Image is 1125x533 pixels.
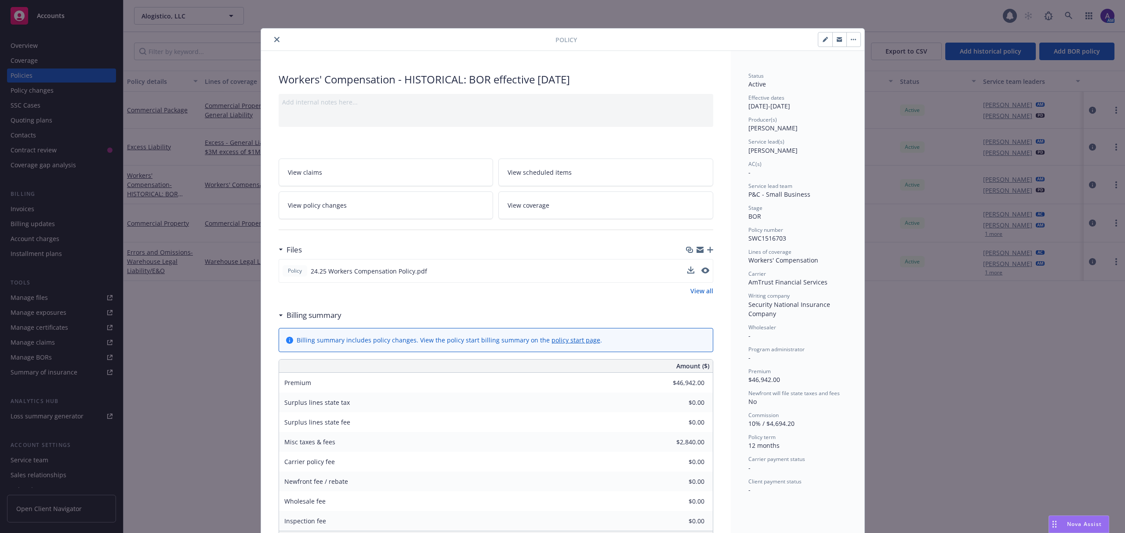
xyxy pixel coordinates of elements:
span: Premium [284,378,311,387]
span: [PERSON_NAME] [748,124,798,132]
span: Policy [555,35,577,44]
span: 12 months [748,441,780,450]
span: Misc taxes & fees [284,438,335,446]
span: Wholesale fee [284,497,326,505]
input: 0.00 [653,455,710,468]
span: Carrier payment status [748,455,805,463]
div: Billing summary includes policy changes. View the policy start billing summary on the . [297,335,602,345]
span: View policy changes [288,201,347,210]
div: [DATE] - [DATE] [748,94,847,111]
span: Policy term [748,433,776,441]
span: Policy number [748,226,783,234]
span: No [748,397,757,406]
span: Newfront fee / rebate [284,477,348,486]
span: AmTrust Financial Services [748,278,827,286]
a: View scheduled items [498,158,713,186]
span: - [748,464,751,472]
span: - [748,353,751,362]
span: - [748,486,751,494]
span: View claims [288,168,322,177]
span: Nova Assist [1067,520,1102,528]
span: Client payment status [748,478,802,485]
span: Status [748,72,764,79]
span: Newfront will file state taxes and fees [748,389,840,397]
span: P&C - Small Business [748,190,810,198]
span: Commission [748,411,779,419]
span: Effective dates [748,94,784,101]
h3: Billing summary [287,310,341,321]
span: Inspection fee [284,517,326,525]
a: View all [690,286,713,295]
a: policy start page [552,336,600,344]
div: Workers' Compensation - HISTORICAL: BOR effective [DATE] [279,72,713,87]
span: Surplus lines state tax [284,398,350,407]
span: - [748,168,751,176]
input: 0.00 [653,475,710,488]
span: SWC1516703 [748,234,786,242]
span: Producer(s) [748,116,777,123]
span: Security National Insurance Company [748,300,832,318]
a: View claims [279,158,494,186]
input: 0.00 [653,436,710,449]
span: Service lead team [748,182,792,190]
span: Wholesaler [748,324,776,331]
input: 0.00 [653,416,710,429]
input: 0.00 [653,396,710,409]
span: View scheduled items [508,168,572,177]
span: Carrier policy fee [284,457,335,466]
span: Service lead(s) [748,138,784,145]
span: View coverage [508,201,549,210]
h3: Files [287,244,302,256]
div: Drag to move [1049,516,1060,533]
span: Active [748,80,766,88]
span: Stage [748,204,762,212]
button: preview file [701,266,709,276]
span: Program administrator [748,346,805,353]
input: 0.00 [653,495,710,508]
span: Workers' Compensation [748,256,818,264]
div: Billing summary [279,310,341,321]
span: BOR [748,212,761,220]
span: Policy [286,267,304,275]
span: AC(s) [748,160,762,168]
span: Writing company [748,292,790,299]
span: - [748,331,751,340]
a: View coverage [498,191,713,219]
div: Add internal notes here... [282,97,710,107]
input: 0.00 [653,515,710,528]
button: download file [687,266,694,274]
button: close [272,34,282,45]
input: 0.00 [653,376,710,389]
a: View policy changes [279,191,494,219]
button: download file [687,266,694,276]
span: Surplus lines state fee [284,418,350,426]
span: 10% / $4,694.20 [748,419,795,428]
span: Premium [748,367,771,375]
span: $46,942.00 [748,375,780,384]
span: Carrier [748,270,766,277]
button: Nova Assist [1049,515,1109,533]
span: Amount ($) [676,361,709,371]
div: Files [279,244,302,256]
button: preview file [701,267,709,274]
span: [PERSON_NAME] [748,146,798,155]
span: 24.25 Workers Compensation Policy.pdf [311,266,427,276]
span: Lines of coverage [748,248,791,256]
